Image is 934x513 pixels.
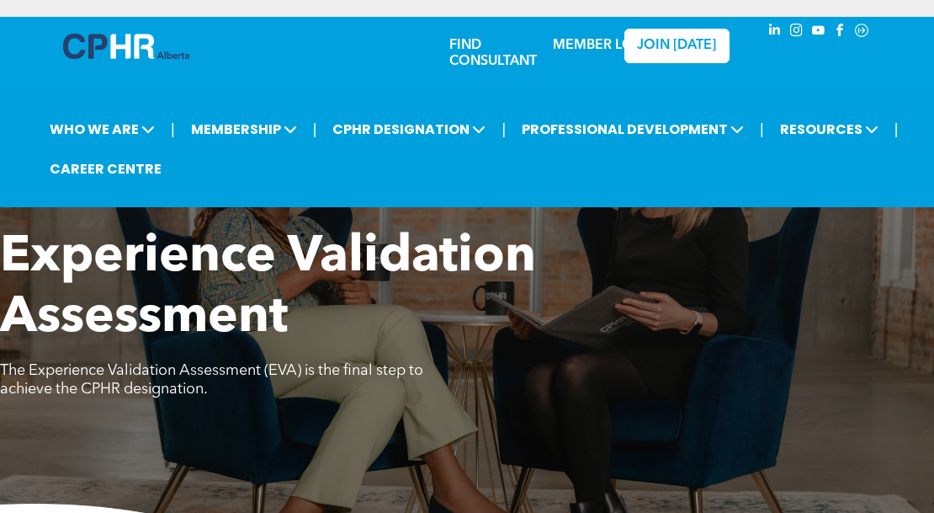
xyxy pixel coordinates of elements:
[63,34,189,59] img: A blue and white logo for cp alberta
[852,21,871,44] a: Social network
[45,114,160,145] span: WHO WE ARE
[809,21,827,44] a: youtube
[171,112,175,147] li: |
[624,29,730,63] a: JOIN [DATE]
[449,39,537,68] a: FIND CONSULTANT
[313,112,317,147] li: |
[787,21,805,44] a: instagram
[760,112,764,147] li: |
[765,21,783,44] a: linkedin
[186,114,302,145] span: MEMBERSHIP
[553,39,658,52] a: MEMBER LOGIN
[501,112,506,147] li: |
[517,114,749,145] span: PROFESSIONAL DEVELOPMENT
[775,114,884,145] span: RESOURCES
[45,153,167,184] a: CAREER CENTRE
[831,21,849,44] a: facebook
[637,38,716,54] span: JOIN [DATE]
[327,114,491,145] span: CPHR DESIGNATION
[894,112,899,147] li: |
